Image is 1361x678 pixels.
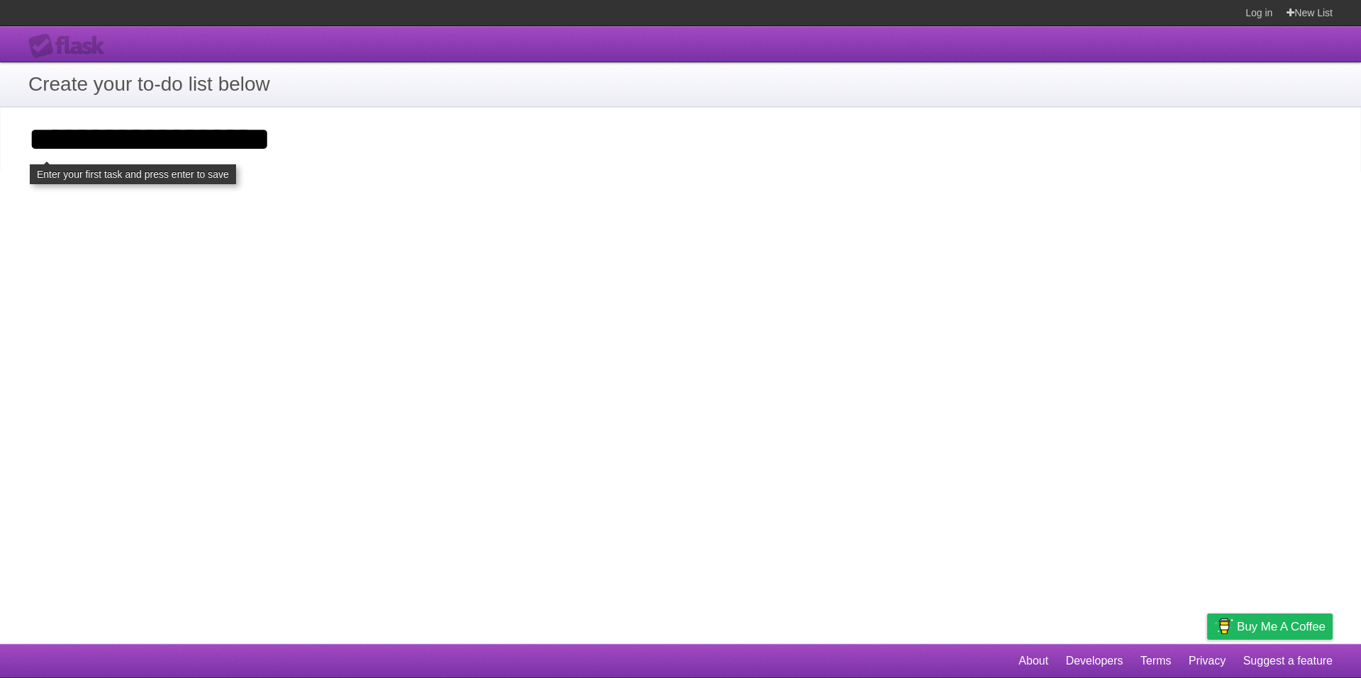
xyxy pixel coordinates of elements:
[28,33,113,59] div: Flask
[28,69,1333,99] h1: Create your to-do list below
[1141,648,1172,674] a: Terms
[1065,648,1123,674] a: Developers
[1214,614,1233,638] img: Buy me a coffee
[1189,648,1226,674] a: Privacy
[1243,648,1333,674] a: Suggest a feature
[1207,614,1333,640] a: Buy me a coffee
[1237,614,1326,639] span: Buy me a coffee
[1019,648,1048,674] a: About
